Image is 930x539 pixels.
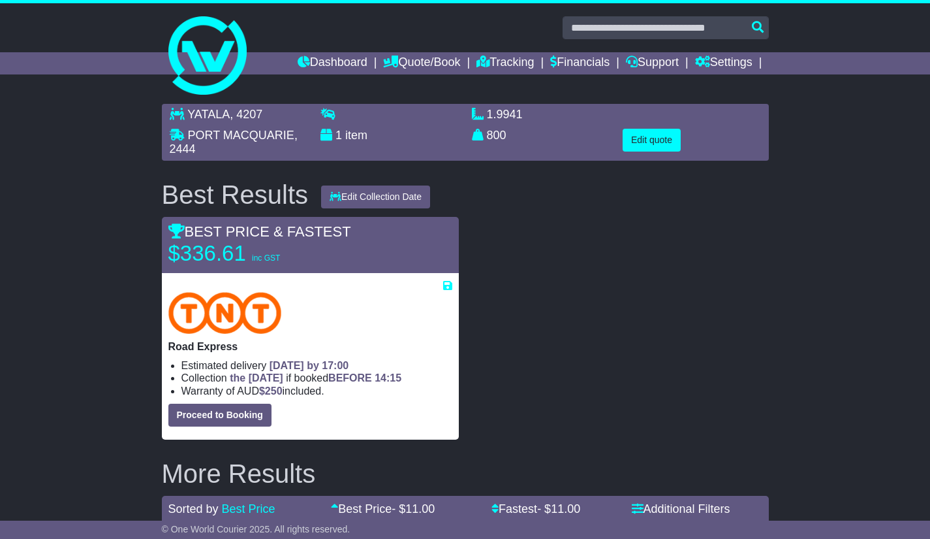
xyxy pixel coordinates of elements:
[623,129,681,152] button: Edit quote
[181,359,452,372] li: Estimated delivery
[537,502,580,515] span: - $
[476,52,534,74] a: Tracking
[168,240,332,267] p: $336.61
[265,385,283,397] span: 250
[168,502,219,515] span: Sorted by
[155,180,315,209] div: Best Results
[222,502,275,515] a: Best Price
[168,292,282,334] img: TNT Domestic: Road Express
[252,253,280,263] span: inc GST
[392,502,435,515] span: - $
[487,129,506,142] span: 800
[491,502,580,515] a: Fastest- $11.00
[321,186,430,208] button: Edit Collection Date
[551,502,580,515] span: 11.00
[162,459,769,488] h2: More Results
[632,502,730,515] a: Additional Filters
[259,385,283,397] span: $
[170,129,298,156] span: , 2444
[298,52,367,74] a: Dashboard
[230,372,401,384] span: if booked
[187,108,230,121] span: YATALA
[626,52,679,74] a: Support
[168,340,452,353] p: Road Express
[168,404,271,427] button: Proceed to Booking
[331,502,435,515] a: Best Price- $11.00
[162,524,350,534] span: © One World Courier 2025. All rights reserved.
[230,108,262,121] span: , 4207
[188,129,294,142] span: PORT MACQUARIE
[328,372,372,384] span: BEFORE
[550,52,610,74] a: Financials
[487,108,523,121] span: 1.9941
[181,372,452,384] li: Collection
[695,52,752,74] a: Settings
[405,502,435,515] span: 11.00
[375,372,401,384] span: 14:15
[270,360,349,371] span: [DATE] by 17:00
[181,385,452,397] li: Warranty of AUD included.
[335,129,342,142] span: 1
[383,52,460,74] a: Quote/Book
[345,129,367,142] span: item
[230,372,283,384] span: the [DATE]
[168,223,351,240] span: BEST PRICE & FASTEST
